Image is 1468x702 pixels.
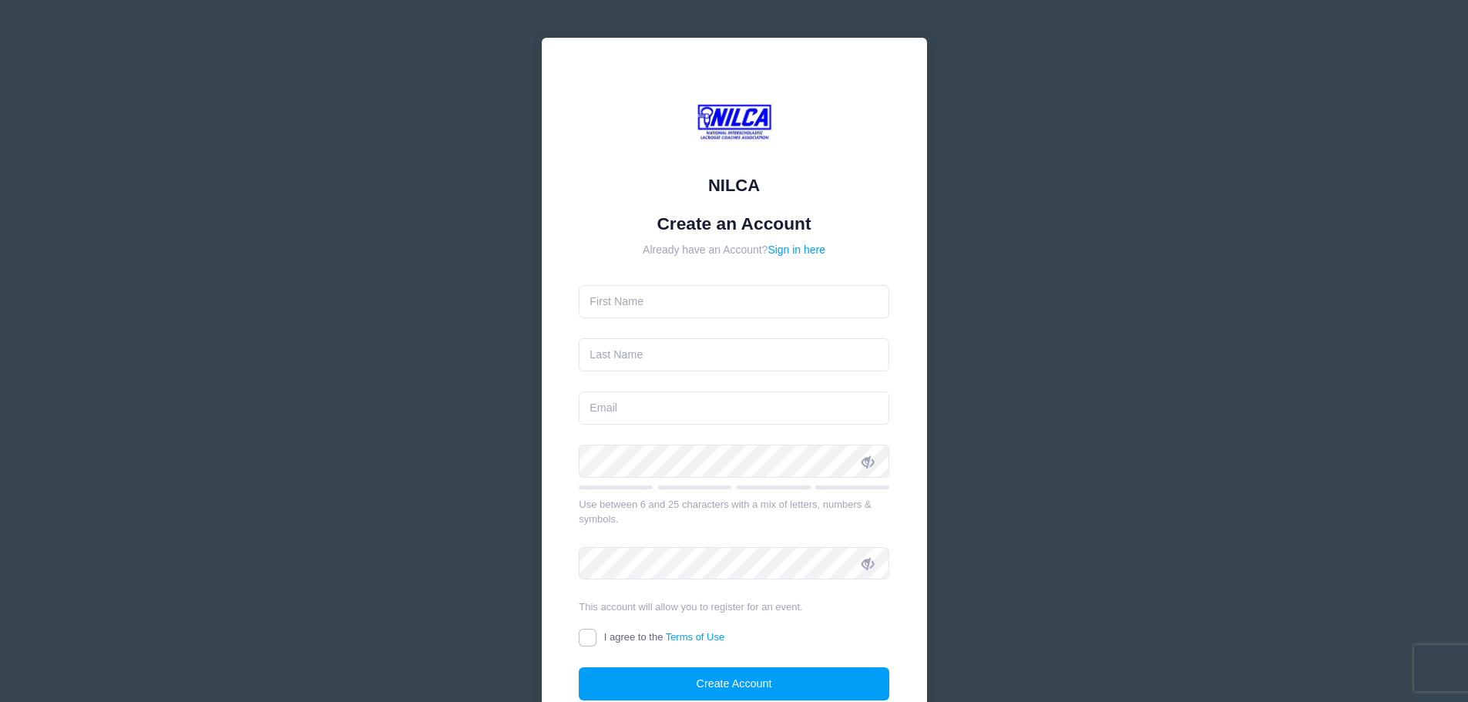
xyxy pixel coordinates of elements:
a: Terms of Use [666,631,725,643]
keeper-lock: Open Keeper Popup [861,293,879,311]
span: I agree to the [604,631,724,643]
div: Use between 6 and 25 characters with a mix of letters, numbers & symbols. [579,497,889,527]
button: Create Account [579,667,889,700]
div: NILCA [579,173,889,198]
div: This account will allow you to register for an event. [579,600,889,615]
input: I agree to theTerms of Use [579,629,596,647]
div: Already have an Account? [579,242,889,258]
input: First Name [579,285,889,318]
input: Last Name [579,338,889,371]
input: Email [579,391,889,425]
img: NILCA [688,76,781,168]
h1: Create an Account [579,213,889,234]
a: Sign in here [768,244,825,256]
